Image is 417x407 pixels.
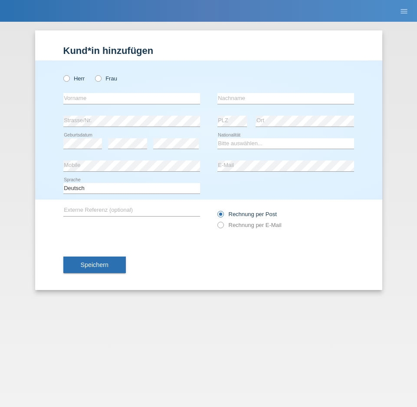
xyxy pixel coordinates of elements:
[63,75,69,81] input: Herr
[217,211,223,222] input: Rechnung per Post
[63,75,85,82] label: Herr
[81,261,108,268] span: Speichern
[95,75,101,81] input: Frau
[395,8,413,13] a: menu
[217,222,223,233] input: Rechnung per E-Mail
[217,222,282,228] label: Rechnung per E-Mail
[400,7,408,16] i: menu
[63,257,126,273] button: Speichern
[95,75,117,82] label: Frau
[63,45,354,56] h1: Kund*in hinzufügen
[217,211,277,217] label: Rechnung per Post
